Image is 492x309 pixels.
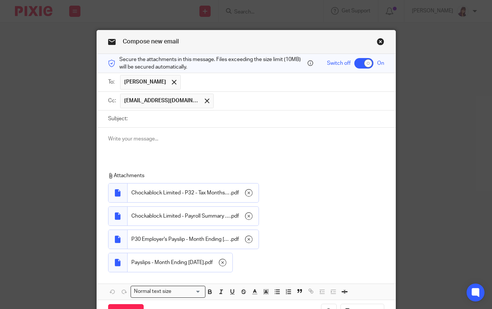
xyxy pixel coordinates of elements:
a: Close this dialog window [377,38,384,48]
span: Chockablock Limited - P32 - Tax Months 1 to 5 [131,189,230,197]
label: To: [108,78,116,86]
p: Attachments [108,172,382,179]
div: . [128,207,259,225]
span: On [377,60,384,67]
span: Secure the attachments in this message. Files exceeding the size limit (10MB) will be secured aut... [119,56,306,71]
span: Normal text size [132,288,173,296]
label: Cc: [108,97,116,104]
label: Subject: [108,115,128,122]
span: Switch off [327,60,351,67]
span: pdf [205,259,213,266]
span: Chockablock Limited - Payroll Summary - Month 5 [131,212,230,220]
span: P30 Employer's Payslip - Month Ending [DATE] - Chockablock Limited [131,236,230,243]
span: Payslips - Month Ending [DATE] [131,259,204,266]
span: [PERSON_NAME] [124,78,166,86]
span: pdf [231,236,239,243]
span: Compose new email [123,39,179,45]
div: Search for option [131,286,205,297]
div: . [128,184,259,202]
span: [EMAIL_ADDRESS][DOMAIN_NAME] [124,97,199,104]
span: pdf [231,212,239,220]
span: pdf [231,189,239,197]
input: Search for option [174,288,201,296]
div: . [128,253,232,272]
div: . [128,230,259,249]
